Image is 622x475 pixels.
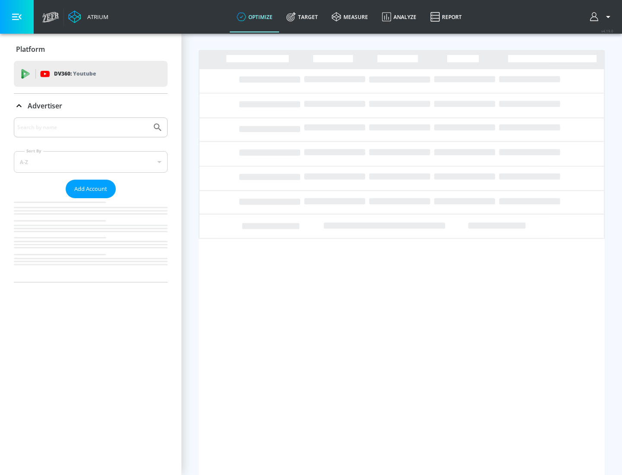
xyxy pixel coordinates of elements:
div: Advertiser [14,117,168,282]
div: Atrium [84,13,108,21]
div: Advertiser [14,94,168,118]
a: Analyze [375,1,423,32]
span: Add Account [74,184,107,194]
div: A-Z [14,151,168,173]
a: optimize [230,1,279,32]
div: DV360: Youtube [14,61,168,87]
p: Youtube [73,69,96,78]
input: Search by name [17,122,148,133]
button: Add Account [66,180,116,198]
a: Report [423,1,469,32]
a: measure [325,1,375,32]
nav: list of Advertiser [14,198,168,282]
span: v 4.19.0 [601,28,613,33]
a: Target [279,1,325,32]
p: Platform [16,44,45,54]
a: Atrium [68,10,108,23]
p: Advertiser [28,101,62,111]
label: Sort By [25,148,43,154]
p: DV360: [54,69,96,79]
div: Platform [14,37,168,61]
